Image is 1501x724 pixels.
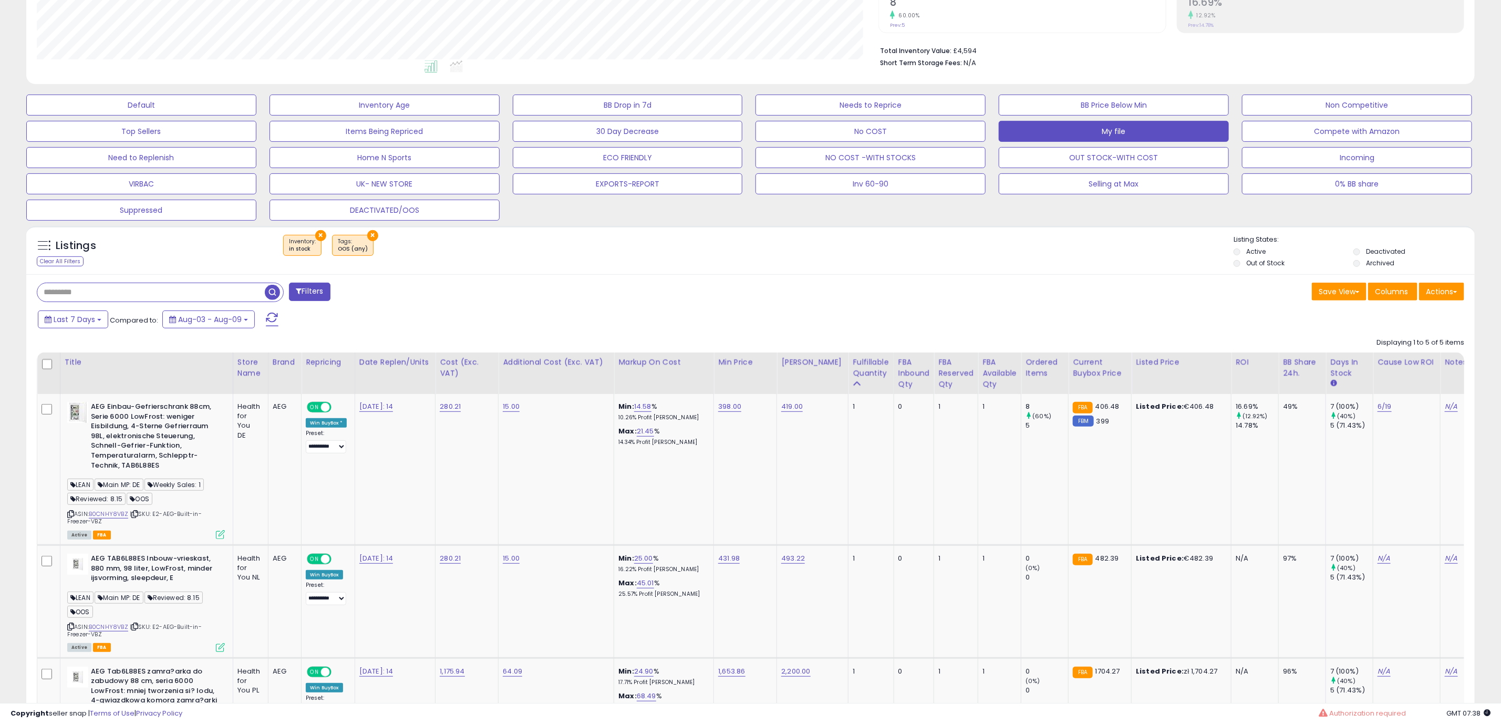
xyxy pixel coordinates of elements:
div: 5 (71.43%) [1330,421,1373,430]
span: OFF [330,555,347,564]
b: Max: [618,426,637,436]
div: zł 1,704.27 [1136,667,1223,676]
div: 1 [938,554,970,563]
div: 7 (100%) [1330,667,1373,676]
p: 17.71% Profit [PERSON_NAME] [618,679,706,686]
div: 1 [853,667,885,676]
a: 1,653.86 [718,666,745,677]
div: Win BuyBox [306,683,343,692]
div: Clear All Filters [37,256,84,266]
button: My file [999,121,1229,142]
span: LEAN [67,479,94,491]
small: (0%) [1026,677,1040,685]
div: % [618,427,706,446]
a: 64.09 [503,666,522,677]
button: Top Sellers [26,121,256,142]
div: 16.69% [1236,402,1278,411]
div: Min Price [718,357,772,368]
button: BB Drop in 7d [513,95,743,116]
h5: Listings [56,239,96,253]
div: % [618,667,706,686]
div: 1 [982,554,1013,563]
a: 15.00 [503,553,520,564]
span: | SKU: E2-AEG-Built-in-Freezer-VBZ [67,510,202,525]
label: Deactivated [1366,247,1405,256]
small: (40%) [1337,564,1355,572]
p: 25.57% Profit [PERSON_NAME] [618,591,706,598]
span: All listings currently available for purchase on Amazon [67,531,91,540]
button: DEACTIVATED/OOS [270,200,500,221]
span: FBA [93,643,111,652]
div: Current Buybox Price [1073,357,1127,379]
b: Listed Price: [1136,553,1184,563]
div: Cause Low ROI [1378,357,1436,368]
div: in stock [289,245,316,253]
div: Win BuyBox * [306,418,347,428]
div: Win BuyBox [306,570,343,580]
div: 1 [938,667,970,676]
div: 96% [1283,667,1318,676]
label: Active [1247,247,1266,256]
span: 2025-08-17 07:38 GMT [1446,708,1490,718]
div: AEG [273,667,293,676]
a: Privacy Policy [136,708,182,718]
a: 493.22 [781,553,805,564]
span: Main MP: DE [95,479,143,491]
small: 12.92% [1193,12,1216,19]
span: Compared to: [110,315,158,325]
small: Days In Stock. [1330,379,1337,388]
div: FBA Available Qty [982,357,1017,390]
small: FBA [1073,667,1092,678]
button: Items Being Repriced [270,121,500,142]
button: Incoming [1242,147,1472,168]
div: Brand [273,357,297,368]
b: Min: [618,553,634,563]
a: 21.45 [637,426,654,437]
span: Reviewed: 8.15 [144,592,203,604]
div: N/A [1236,554,1270,563]
button: 0% BB share [1242,173,1472,194]
span: Main MP: DE [95,592,143,604]
span: Tags : [338,237,368,253]
div: % [618,554,706,573]
div: AEG [273,402,293,411]
b: Max: [618,578,637,588]
div: ROI [1236,357,1274,368]
span: Reviewed: 8.15 [67,493,126,505]
p: 16.22% Profit [PERSON_NAME] [618,566,706,573]
div: Notes [1445,357,1483,368]
a: 6/19 [1378,401,1392,412]
button: × [315,230,326,241]
div: seller snap | | [11,709,182,719]
p: 10.26% Profit [PERSON_NAME] [618,414,706,421]
a: 431.98 [718,553,740,564]
button: Aug-03 - Aug-09 [162,311,255,328]
div: FBA inbound Qty [898,357,930,390]
a: N/A [1445,666,1457,677]
span: 1704.27 [1095,666,1120,676]
button: Need to Replenish [26,147,256,168]
button: Default [26,95,256,116]
div: 0 [898,667,926,676]
div: BB Share 24h. [1283,357,1321,379]
span: Inventory : [289,237,316,253]
div: 0 [1026,667,1068,676]
span: All listings currently available for purchase on Amazon [67,643,91,652]
button: OUT STOCK-WITH COST [999,147,1229,168]
div: Markup on Cost [618,357,709,368]
button: Home N Sports [270,147,500,168]
small: FBA [1073,402,1092,413]
div: 7 (100%) [1330,402,1373,411]
a: 24.90 [634,666,654,677]
a: [DATE]: 14 [359,553,394,564]
small: Prev: 5 [890,22,905,28]
span: Last 7 Days [54,314,95,325]
button: Save View [1312,283,1367,301]
span: Weekly Sales: 1 [144,479,204,491]
div: 0 [1026,554,1068,563]
div: Days In Stock [1330,357,1369,379]
div: 14.78% [1236,421,1278,430]
div: 49% [1283,402,1318,411]
small: (40%) [1337,677,1355,685]
div: Repricing [306,357,350,368]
